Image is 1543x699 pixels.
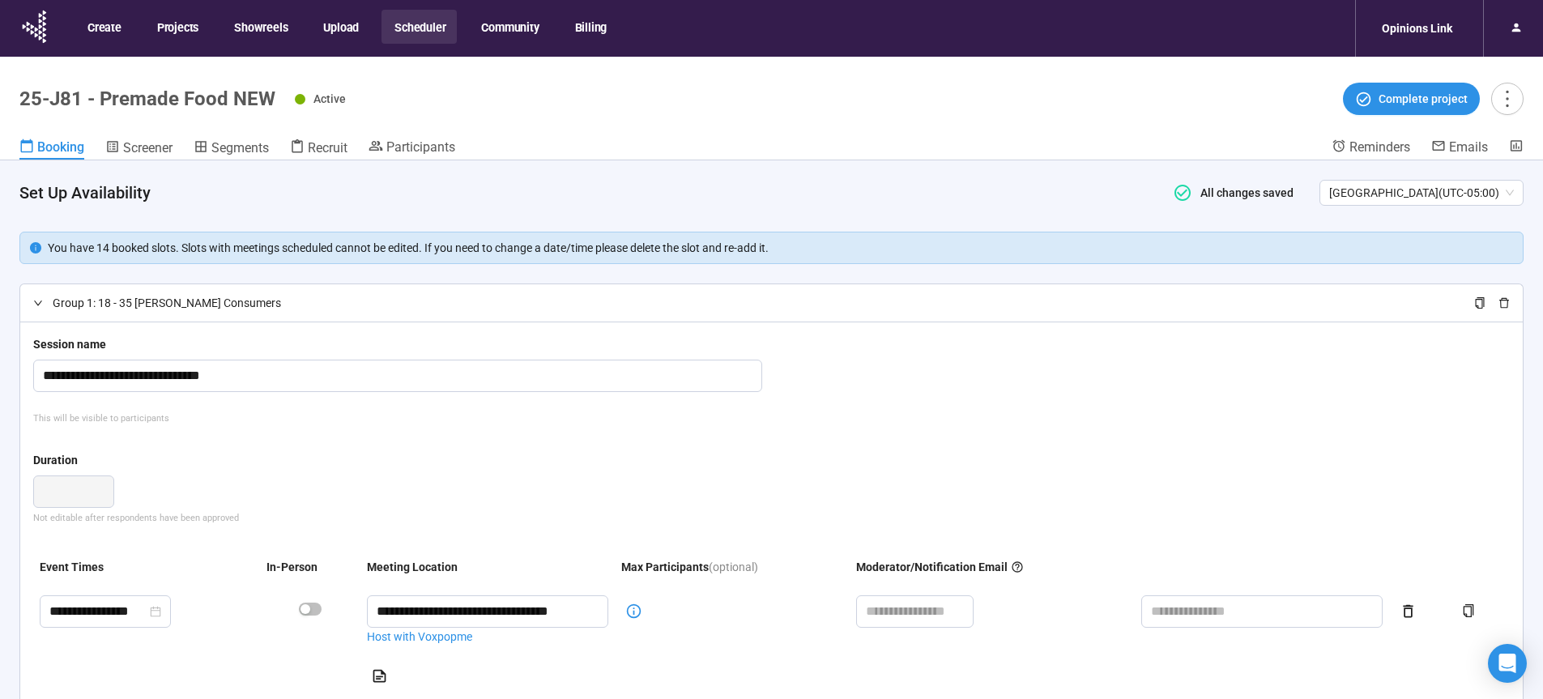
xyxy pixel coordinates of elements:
[48,239,1513,257] div: You have 14 booked slots. Slots with meetings scheduled cannot be edited. If you need to change a...
[75,10,133,44] button: Create
[19,87,275,110] h1: 25-J81 - Premade Food NEW
[19,139,84,160] a: Booking
[53,294,1461,312] span: Group 1: 18 - 35 [PERSON_NAME] Consumers
[386,139,455,155] span: Participants
[1349,139,1410,155] span: Reminders
[1192,186,1294,199] span: All changes saved
[381,10,457,44] button: Scheduler
[1491,83,1524,115] button: more
[562,10,619,44] button: Billing
[33,451,78,469] div: Duration
[33,298,43,308] span: right
[856,558,1025,576] div: Moderator/Notification Email
[468,10,550,44] button: Community
[290,139,347,160] a: Recruit
[369,139,455,158] a: Participants
[1462,604,1475,617] span: copy
[310,10,370,44] button: Upload
[1379,90,1468,108] span: Complete project
[1498,297,1510,309] span: delete
[144,10,210,44] button: Projects
[123,140,173,156] span: Screener
[40,558,104,576] div: Event Times
[33,335,106,353] div: Session name
[211,140,269,156] span: Segments
[313,92,346,105] span: Active
[709,558,758,576] span: (optional)
[1332,139,1410,158] a: Reminders
[105,139,173,160] a: Screener
[19,181,1150,204] h4: Set Up Availability
[1474,297,1485,309] span: copy
[1456,599,1481,624] button: copy
[1488,644,1527,683] div: Open Intercom Messenger
[367,628,608,646] a: Host with Voxpopme
[30,242,41,254] span: info-circle
[367,558,458,576] div: Meeting Location
[194,139,269,160] a: Segments
[1372,13,1462,44] div: Opinions Link
[20,284,1523,322] div: Group 1: 18 - 35 [PERSON_NAME] Consumerscopydelete
[33,411,1510,425] div: This will be visible to participants
[1431,139,1488,158] a: Emails
[266,558,318,576] div: In-Person
[308,140,347,156] span: Recruit
[37,139,84,155] span: Booking
[1329,181,1514,205] span: [GEOGRAPHIC_DATA] ( UTC-05:00 )
[1449,139,1488,155] span: Emails
[1496,87,1518,109] span: more
[1343,83,1480,115] button: Complete project
[33,511,1510,525] div: Not editable after respondents have been approved
[221,10,299,44] button: Showreels
[621,558,709,576] div: Max Participants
